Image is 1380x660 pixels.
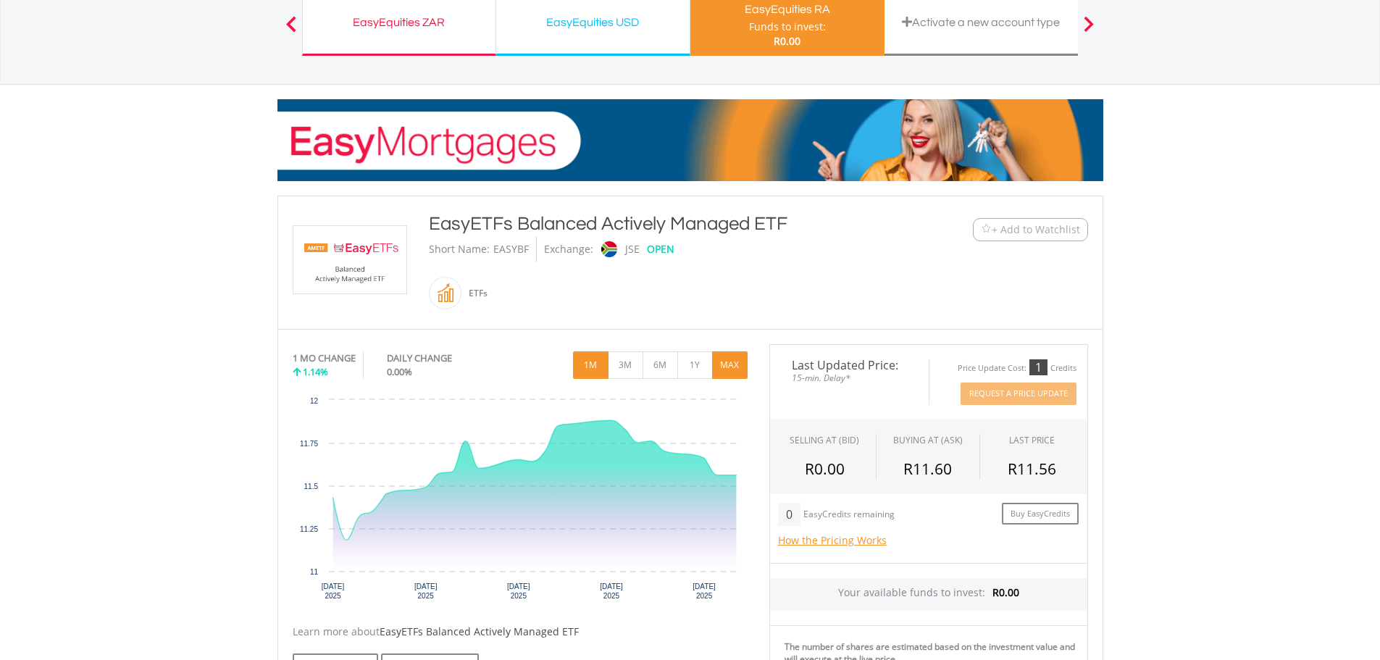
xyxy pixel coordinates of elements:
[778,533,887,547] a: How the Pricing Works
[293,393,748,610] svg: Interactive chart
[677,351,713,379] button: 1Y
[544,237,593,262] div: Exchange:
[992,585,1019,599] span: R0.00
[893,434,963,446] span: BUYING AT (ASK)
[507,582,530,600] text: [DATE] 2025
[304,483,318,490] text: 11.5
[770,578,1087,611] div: Your available funds to invest:
[505,12,681,33] div: EasyEquities USD
[961,383,1076,405] button: Request A Price Update
[790,434,859,446] div: SELLING AT (BID)
[647,237,674,262] div: OPEN
[601,241,616,257] img: jse.png
[1050,363,1076,374] div: Credits
[1029,359,1047,375] div: 1
[1008,459,1056,479] span: R11.56
[973,218,1088,241] button: Watchlist + Add to Watchlist
[277,99,1103,181] img: EasyMortage Promotion Banner
[992,222,1080,237] span: + Add to Watchlist
[749,20,826,34] div: Funds to invest:
[414,582,437,600] text: [DATE] 2025
[387,351,501,365] div: DAILY CHANGE
[429,237,490,262] div: Short Name:
[625,237,640,262] div: JSE
[608,351,643,379] button: 3M
[573,351,609,379] button: 1M
[1009,434,1055,446] div: LAST PRICE
[293,351,356,365] div: 1 MO CHANGE
[303,365,328,378] span: 1.14%
[293,625,748,639] div: Learn more about
[805,459,845,479] span: R0.00
[293,393,748,610] div: Chart. Highcharts interactive chart.
[600,582,623,600] text: [DATE] 2025
[781,359,918,371] span: Last Updated Price:
[903,459,952,479] span: R11.60
[309,397,318,405] text: 12
[380,625,579,638] span: EasyETFs Balanced Actively Managed ETF
[311,12,487,33] div: EasyEquities ZAR
[493,237,529,262] div: EASYBF
[958,363,1026,374] div: Price Update Cost:
[778,503,800,526] div: 0
[299,440,317,448] text: 11.75
[643,351,678,379] button: 6M
[981,224,992,235] img: Watchlist
[296,226,404,293] img: EQU.ZA.EASYBF.png
[893,12,1069,33] div: Activate a new account type
[1002,503,1079,525] a: Buy EasyCredits
[299,525,317,533] text: 11.25
[309,568,318,576] text: 11
[321,582,344,600] text: [DATE] 2025
[387,365,412,378] span: 0.00%
[712,351,748,379] button: MAX
[693,582,716,600] text: [DATE] 2025
[781,371,918,385] span: 15-min. Delay*
[774,34,800,48] span: R0.00
[461,276,488,311] div: ETFs
[429,211,884,237] div: EasyETFs Balanced Actively Managed ETF
[803,509,895,522] div: EasyCredits remaining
